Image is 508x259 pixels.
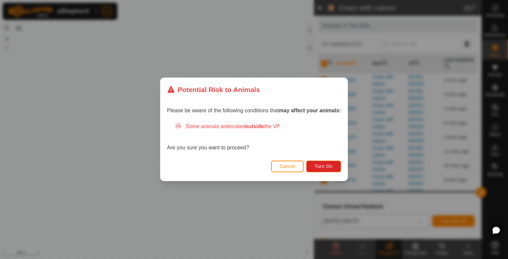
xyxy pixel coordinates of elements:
[175,123,341,131] div: Some animals are
[279,108,341,114] strong: may affect your animals:
[315,164,333,169] span: Turn On
[228,124,281,129] span: located the VP.
[167,123,341,152] div: Are you sure you want to proceed?
[271,161,304,172] button: Cancel
[307,161,341,172] button: Turn On
[167,84,260,95] div: Potential Risk to Animals
[167,108,341,114] span: Please be aware of the following conditions that
[280,164,295,169] span: Cancel
[245,124,264,129] strong: outside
